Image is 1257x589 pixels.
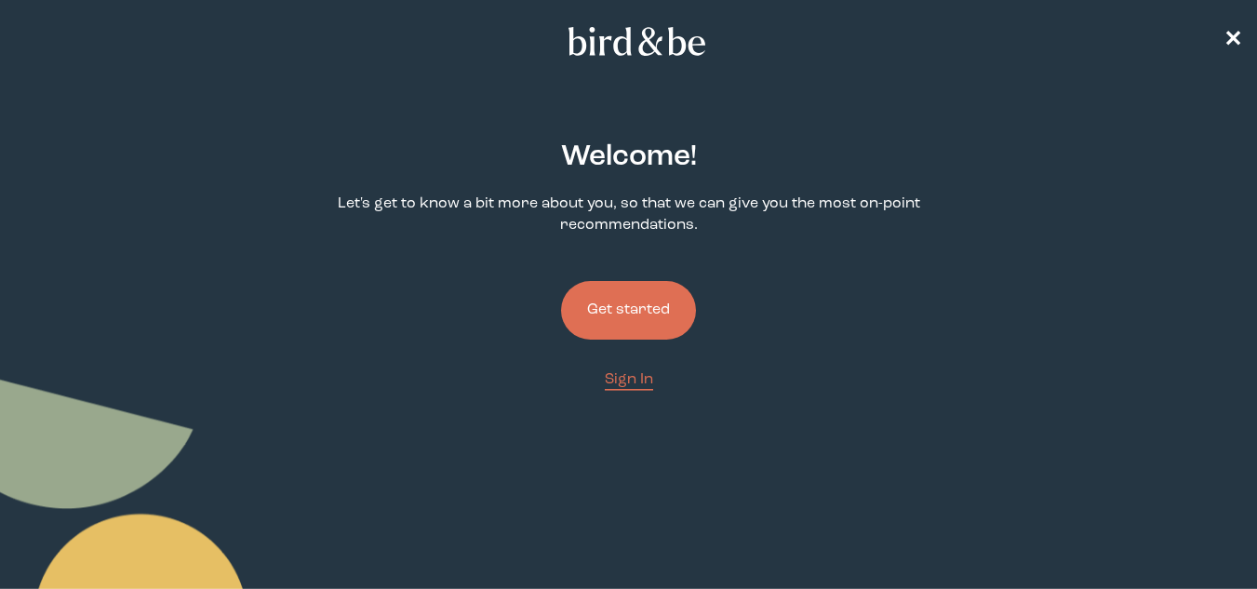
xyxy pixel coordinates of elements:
[1224,30,1242,52] span: ✕
[605,372,653,387] span: Sign In
[1224,25,1242,58] a: ✕
[561,281,696,340] button: Get started
[561,251,696,369] a: Get started
[329,194,929,236] p: Let's get to know a bit more about you, so that we can give you the most on-point recommendations.
[561,136,697,179] h2: Welcome !
[605,369,653,391] a: Sign In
